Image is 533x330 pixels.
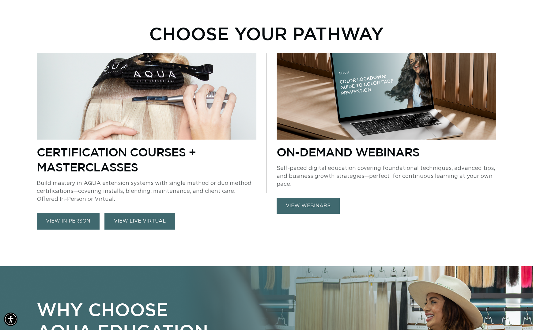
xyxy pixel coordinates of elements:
[277,164,496,188] p: Self-paced digital education covering foundational techniques, advanced tips, and business growth...
[104,213,175,229] a: VIEW LIVE VIRTUAL
[277,198,340,214] a: view webinars
[277,144,496,159] p: On-Demand Webinars
[37,213,100,229] a: view in person
[37,144,256,174] p: Certification Courses + Masterclasses
[37,179,256,203] p: Build mastery in AQUA extension systems with single method or duo method certifications—covering ...
[4,313,17,326] div: Accessibility Menu
[149,23,384,44] p: Choose Your Pathway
